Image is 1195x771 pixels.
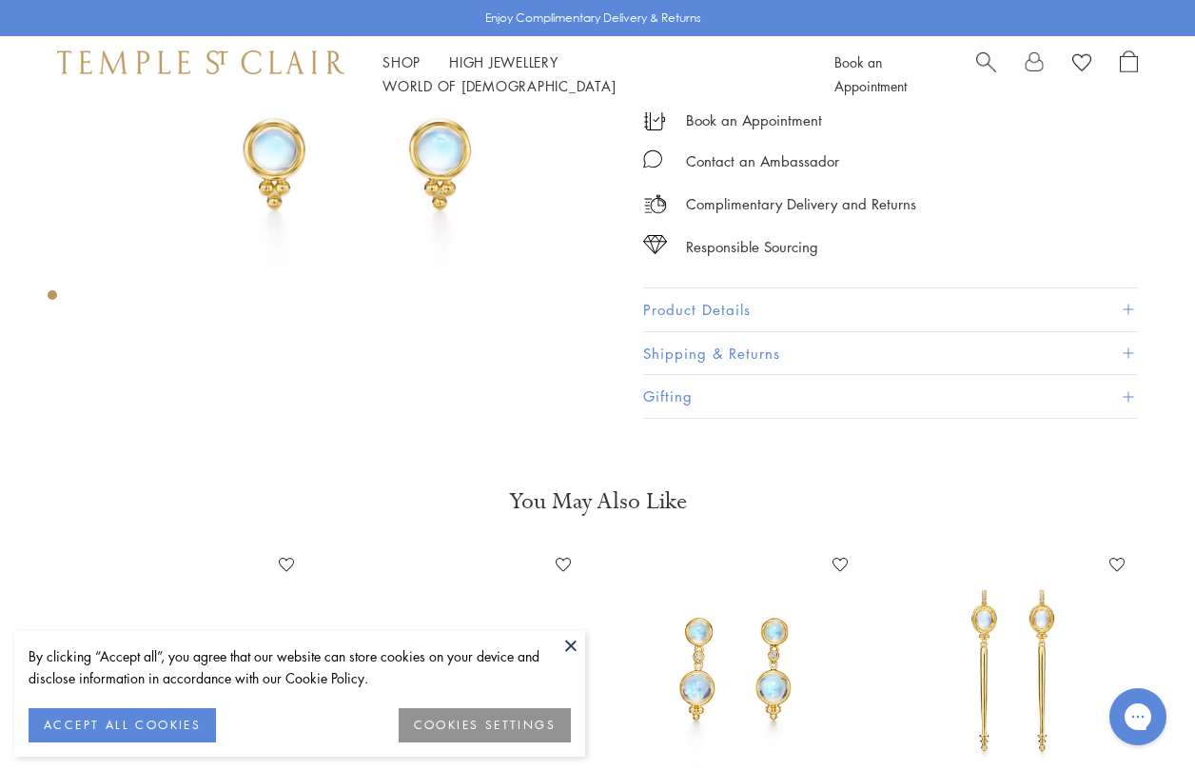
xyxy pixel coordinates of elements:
[485,9,701,28] p: Enjoy Complimentary Delivery & Returns
[382,50,792,98] nav: Main navigation
[76,486,1119,517] h3: You May Also Like
[48,286,57,315] div: Product gallery navigation
[643,192,667,216] img: icon_delivery.svg
[643,288,1138,331] button: Product Details
[686,192,916,216] p: Complimentary Delivery and Returns
[686,149,839,173] div: Contact an Ambassador
[834,52,907,95] a: Book an Appointment
[686,235,818,259] div: Responsible Sourcing
[1100,682,1176,752] iframe: Gorgias live chat messenger
[643,332,1138,375] button: Shipping & Returns
[976,50,996,98] a: Search
[29,645,571,689] div: By clicking “Accept all”, you agree that our website can store cookies on your device and disclos...
[1120,50,1138,98] a: Open Shopping Bag
[643,149,662,168] img: MessageIcon-01_2.svg
[643,235,667,254] img: icon_sourcing.svg
[686,109,822,130] a: Book an Appointment
[382,76,616,95] a: World of [DEMOGRAPHIC_DATA]World of [DEMOGRAPHIC_DATA]
[1072,50,1091,79] a: View Wishlist
[449,52,558,71] a: High JewelleryHigh Jewellery
[29,708,216,742] button: ACCEPT ALL COOKIES
[399,708,571,742] button: COOKIES SETTINGS
[57,50,344,73] img: Temple St. Clair
[643,375,1138,418] button: Gifting
[382,52,421,71] a: ShopShop
[643,109,666,130] img: icon_appointment.svg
